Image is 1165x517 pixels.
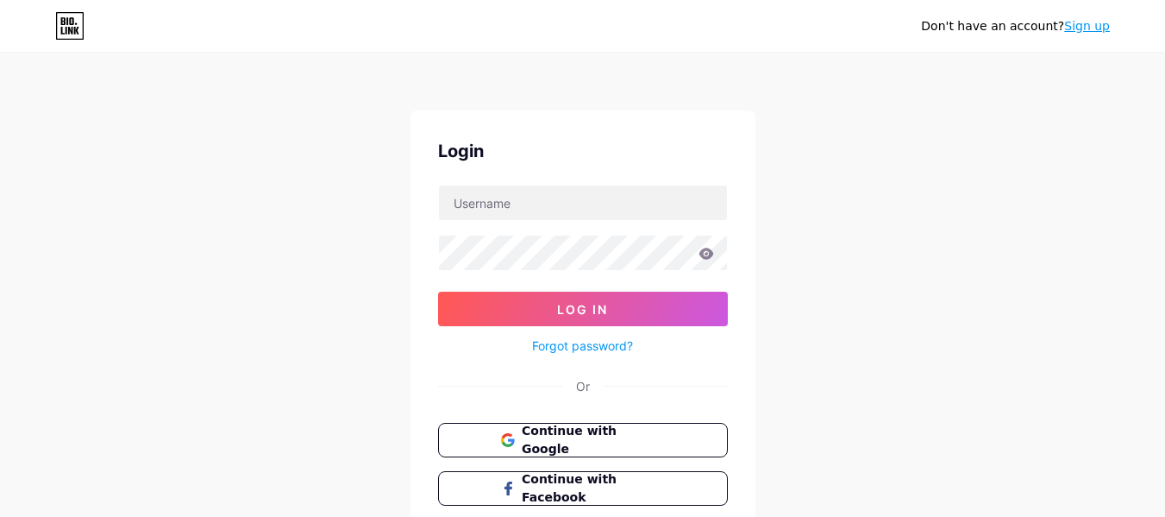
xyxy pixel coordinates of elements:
div: Don't have an account? [921,17,1110,35]
input: Username [439,186,727,220]
div: Or [576,377,590,395]
span: Log In [557,302,608,317]
span: Continue with Facebook [522,470,664,507]
button: Log In [438,292,728,326]
a: Sign up [1064,19,1110,33]
button: Continue with Facebook [438,471,728,506]
a: Forgot password? [532,337,633,355]
button: Continue with Google [438,423,728,457]
div: Login [438,138,728,164]
span: Continue with Google [522,422,664,458]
